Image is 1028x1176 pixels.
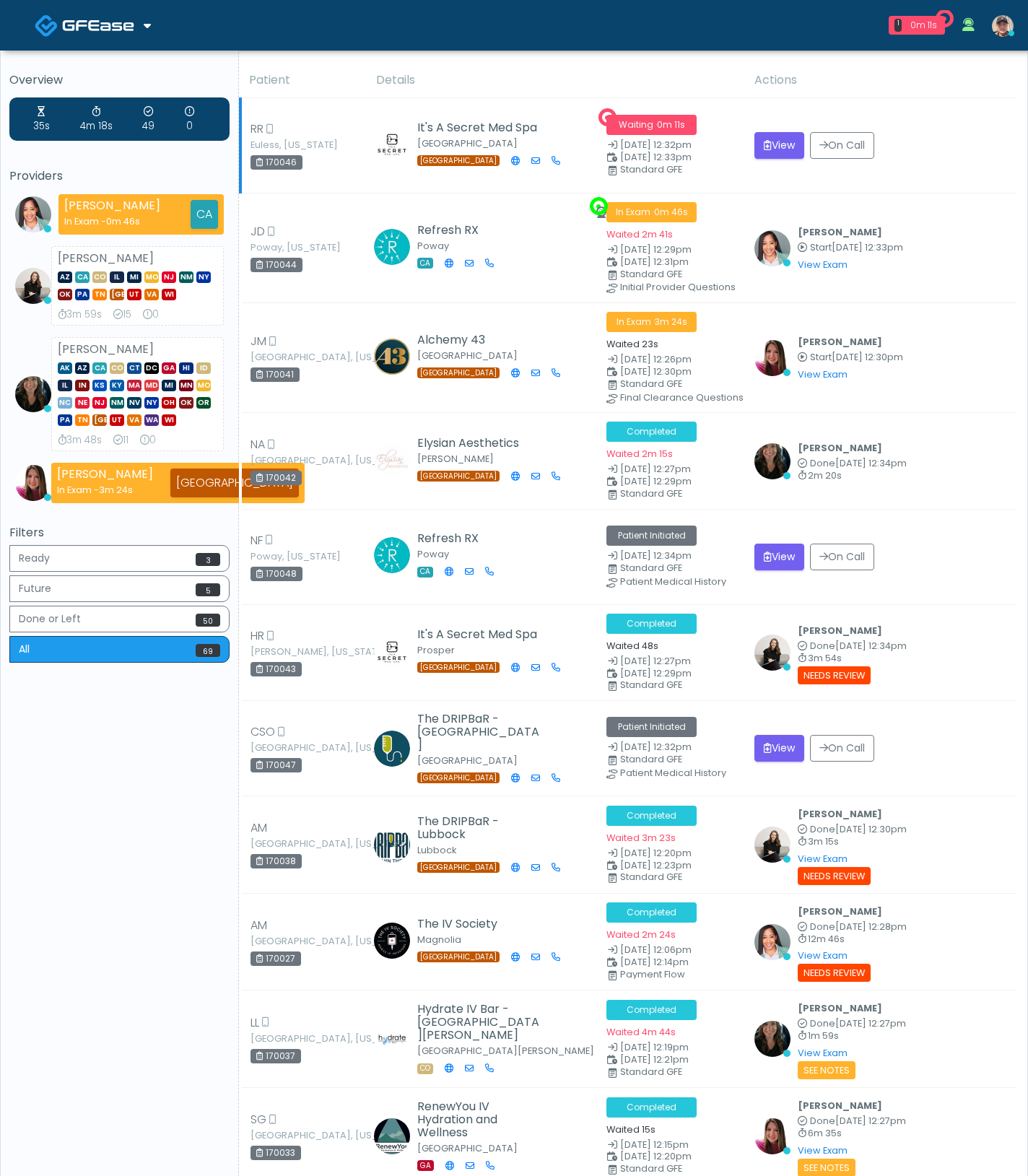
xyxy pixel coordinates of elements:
small: 3m 54s [798,654,907,663]
span: [GEOGRAPHIC_DATA] [417,951,500,962]
strong: [PERSON_NAME] [58,341,154,357]
div: Average Review Time [80,105,113,134]
div: Patient Medical History [620,769,750,778]
a: View Exam [798,853,848,865]
small: Needs Review [798,964,871,982]
div: Exams Completed [113,308,131,322]
div: 170037 [251,1049,301,1063]
small: Scheduled Time [606,958,736,967]
div: 170046 [251,155,302,170]
span: JM [251,333,266,350]
span: 50 [196,614,220,627]
h5: Overview [9,74,230,87]
span: AK [58,362,72,374]
img: Docovia [35,14,58,38]
span: [DATE] 12:27pm [620,463,691,475]
img: Jennifer Ekeh [15,196,51,232]
img: Michelle Picione [15,376,51,412]
span: [DATE] 12:19pm [620,1041,689,1053]
span: Done [810,457,835,469]
span: PA [75,289,90,300]
span: [DATE] 12:29pm [620,475,692,487]
small: Date Created [606,355,736,365]
span: Start [810,351,832,363]
button: All69 [9,636,230,663]
span: NV [127,397,141,409]
a: View Exam [798,1047,848,1059]
span: 3 [196,553,220,566]
span: SG [251,1111,266,1128]
span: Done [810,640,835,652]
span: IL [110,271,124,283]
span: [GEOGRAPHIC_DATA] [417,155,500,166]
b: [PERSON_NAME] [798,226,882,238]
h5: Alchemy 43 [417,334,544,347]
b: [PERSON_NAME] [798,624,882,637]
div: Standard GFE [620,1068,750,1076]
div: Extended Exams [143,308,159,322]
b: [PERSON_NAME] [798,808,882,820]
span: [GEOGRAPHIC_DATA] [417,862,500,873]
small: Started at [798,353,903,362]
a: View Exam [798,1144,848,1157]
span: AM [251,917,267,934]
small: Prosper [417,644,455,656]
small: [GEOGRAPHIC_DATA] [417,754,518,767]
span: IL [58,380,72,391]
small: 2m 20s [798,471,907,481]
span: TN [92,289,107,300]
small: Scheduled Time [606,861,736,871]
span: CO [92,271,107,283]
span: NJ [162,271,176,283]
h5: Hydrate IV Bar - [GEOGRAPHIC_DATA][PERSON_NAME] [417,1003,544,1042]
img: Claire Richardson [374,923,410,959]
div: 170041 [251,367,300,382]
span: [DATE] 12:34pm [835,640,907,652]
span: DC [144,362,159,374]
span: WI [162,289,176,300]
img: Erin Pollard [374,827,410,863]
span: VA [127,414,141,426]
span: [DATE] 12:29pm [620,243,692,256]
span: Completed [606,902,697,923]
h5: Filters [9,526,230,539]
div: 170038 [251,854,302,868]
span: [DATE] 12:06pm [620,944,692,956]
span: OK [179,397,193,409]
small: Date Created [606,743,736,752]
span: [DATE] 12:30pm [835,823,907,835]
div: 170027 [251,951,301,966]
th: Actions [746,63,1016,98]
span: MI [162,380,176,391]
span: NM [110,397,124,409]
span: [DATE] 12:34pm [835,457,907,469]
span: ID [196,362,211,374]
span: PA [58,414,72,426]
span: NY [144,397,159,409]
small: Scheduled Time [606,367,736,377]
small: Lubbock [417,844,456,856]
small: 12m 46s [798,935,907,944]
span: Patient Initiated [606,717,697,737]
span: [GEOGRAPHIC_DATA] [417,662,500,673]
span: JD [251,223,265,240]
span: CO [110,362,124,374]
small: See Notes [798,1061,855,1079]
img: Sydney Lundberg [15,268,51,304]
span: In Exam · [606,312,697,332]
span: [GEOGRAPHIC_DATA] [417,471,500,482]
span: Done [810,1017,835,1029]
small: Scheduled Time [606,153,736,162]
span: Completed [606,1097,697,1118]
small: Date Created [606,245,736,255]
span: [DATE] 12:34pm [620,549,692,562]
small: Poway [417,240,449,252]
div: Payment Flow [620,970,750,979]
img: Amanda Creel [374,126,410,162]
span: 0m 11s [657,118,685,131]
small: Needs Review [798,867,871,885]
span: 5 [196,583,220,596]
span: OK [58,289,72,300]
span: AZ [75,362,90,374]
img: Sydney Lundberg [754,827,790,863]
